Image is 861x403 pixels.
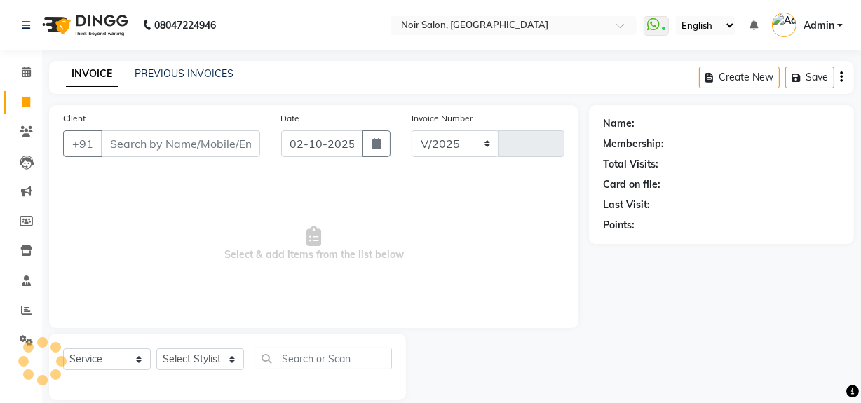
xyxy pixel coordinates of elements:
[101,130,260,157] input: Search by Name/Mobile/Email/Code
[785,67,834,88] button: Save
[63,174,564,314] span: Select & add items from the list below
[63,112,86,125] label: Client
[603,218,635,233] div: Points:
[804,18,834,33] span: Admin
[154,6,216,45] b: 08047224946
[603,198,650,212] div: Last Visit:
[36,6,132,45] img: logo
[772,13,796,37] img: Admin
[281,112,300,125] label: Date
[63,130,102,157] button: +91
[603,137,664,151] div: Membership:
[255,348,392,369] input: Search or Scan
[603,177,660,192] div: Card on file:
[135,67,233,80] a: PREVIOUS INVOICES
[603,116,635,131] div: Name:
[412,112,473,125] label: Invoice Number
[603,157,658,172] div: Total Visits:
[699,67,780,88] button: Create New
[66,62,118,87] a: INVOICE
